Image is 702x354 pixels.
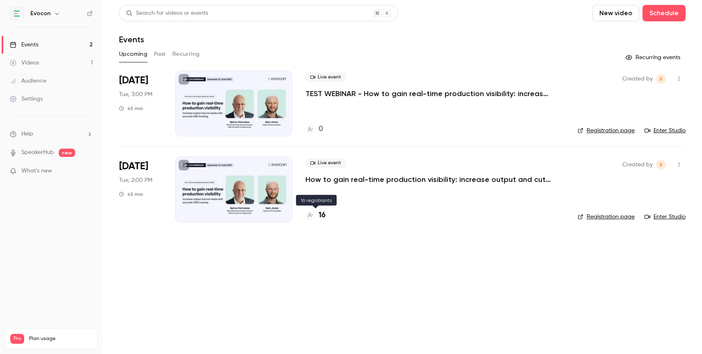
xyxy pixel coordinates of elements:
[10,95,43,103] div: Settings
[21,130,33,138] span: Help
[622,74,653,84] span: Created by
[119,156,162,222] div: Sep 23 Tue, 2:00 PM (Europe/Tallinn)
[305,158,346,168] span: Live event
[10,7,23,20] img: Evocon
[10,59,39,67] div: Videos
[119,90,152,99] span: Tue, 3:00 PM
[10,77,46,85] div: Audience
[592,5,639,21] button: New video
[656,160,666,170] span: Anna-Liisa Staskevits
[305,210,326,221] a: 16
[642,5,686,21] button: Schedule
[119,48,147,61] button: Upcoming
[172,48,200,61] button: Recurring
[656,74,666,84] span: Anna-Liisa Staskevits
[622,160,653,170] span: Created by
[578,126,635,135] a: Registration page
[59,149,75,157] span: new
[119,71,162,136] div: Sep 16 Tue, 3:00 PM (Europe/Tallinn)
[645,213,686,221] a: Enter Studio
[305,175,552,184] a: How to gain real-time production visibility: increase output and cut waste with accurate OEE trac...
[83,168,93,175] iframe: Noticeable Trigger
[29,336,92,342] span: Plan usage
[126,9,208,18] div: Search for videos or events
[119,105,143,112] div: 45 min
[30,9,50,18] h6: Evocon
[659,160,663,170] span: S
[21,167,52,175] span: What's new
[578,213,635,221] a: Registration page
[119,176,152,184] span: Tue, 2:00 PM
[622,51,686,64] button: Recurring events
[10,41,38,49] div: Events
[10,130,93,138] li: help-dropdown-opener
[119,34,144,44] h1: Events
[319,210,326,221] h4: 16
[119,191,143,198] div: 45 min
[154,48,166,61] button: Past
[21,148,54,157] a: SpeakerHub
[319,124,323,135] h4: 0
[119,74,148,87] span: [DATE]
[645,126,686,135] a: Enter Studio
[119,160,148,173] span: [DATE]
[305,89,552,99] a: TEST WEBINAR - How to gain real-time production visibility: increase output and cut waste with ac...
[10,334,24,344] span: Pro
[305,124,323,135] a: 0
[659,74,663,84] span: S
[305,72,346,82] span: Live event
